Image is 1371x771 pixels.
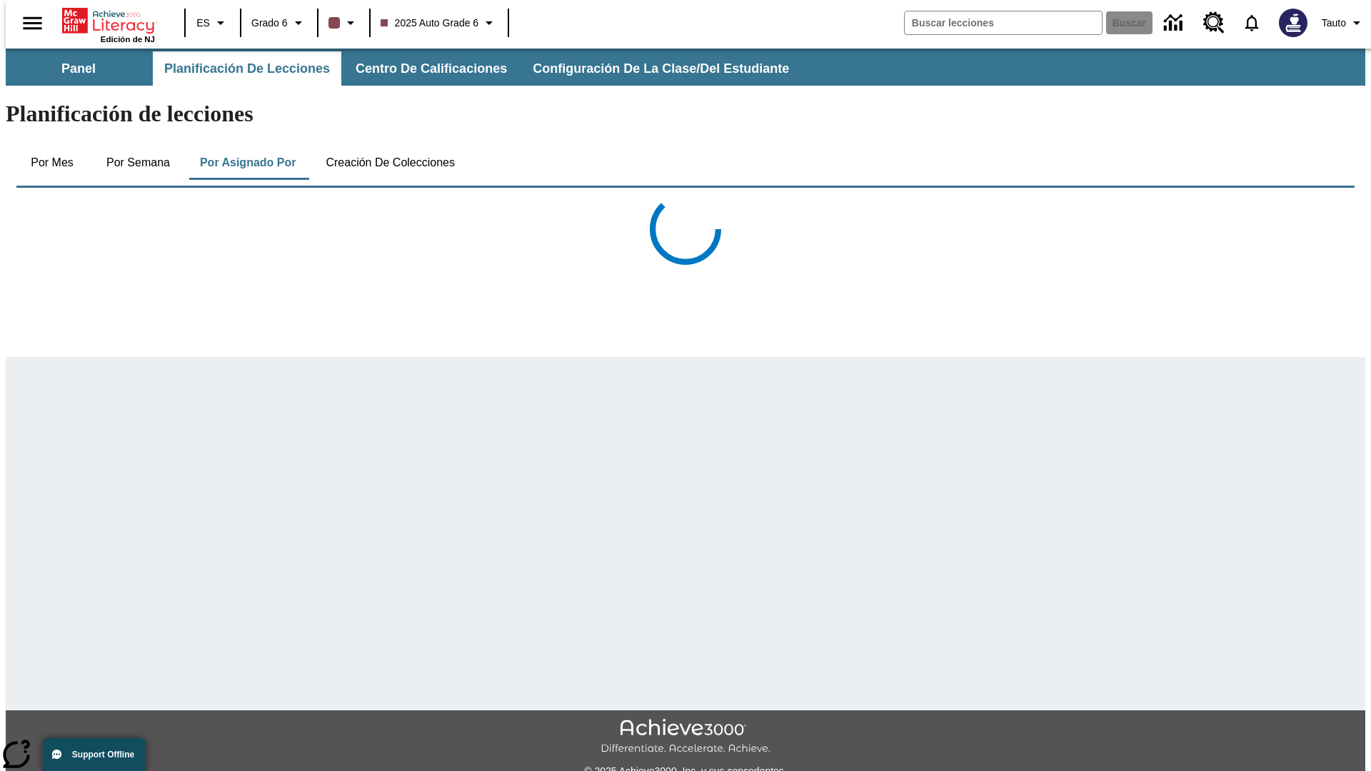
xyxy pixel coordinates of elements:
[601,719,770,755] img: Achieve3000 Differentiate Accelerate Achieve
[251,16,288,31] span: Grado 6
[1322,16,1346,31] span: Tauto
[375,10,504,36] button: Clase: 2025 Auto Grade 6, Selecciona una clase
[1279,9,1307,37] img: Avatar
[1270,4,1316,41] button: Escoja un nuevo avatar
[61,61,96,77] span: Panel
[521,51,800,86] button: Configuración de la clase/del estudiante
[6,51,802,86] div: Subbarra de navegación
[381,16,479,31] span: 2025 Auto Grade 6
[189,146,308,180] button: Por asignado por
[164,61,330,77] span: Planificación de lecciones
[6,49,1365,86] div: Subbarra de navegación
[533,61,789,77] span: Configuración de la clase/del estudiante
[62,6,155,35] a: Portada
[43,738,146,771] button: Support Offline
[323,10,365,36] button: El color de la clase es café oscuro. Cambiar el color de la clase.
[1155,4,1195,43] a: Centro de información
[1233,4,1270,41] a: Notificaciones
[6,101,1365,127] h1: Planificación de lecciones
[16,146,88,180] button: Por mes
[101,35,155,44] span: Edición de NJ
[1316,10,1371,36] button: Perfil/Configuración
[344,51,518,86] button: Centro de calificaciones
[190,10,236,36] button: Lenguaje: ES, Selecciona un idioma
[1195,4,1233,42] a: Centro de recursos, Se abrirá en una pestaña nueva.
[196,16,210,31] span: ES
[7,51,150,86] button: Panel
[62,5,155,44] div: Portada
[356,61,507,77] span: Centro de calificaciones
[72,750,134,760] span: Support Offline
[153,51,341,86] button: Planificación de lecciones
[11,2,54,44] button: Abrir el menú lateral
[314,146,466,180] button: Creación de colecciones
[905,11,1102,34] input: Buscar campo
[95,146,181,180] button: Por semana
[246,10,313,36] button: Grado: Grado 6, Elige un grado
